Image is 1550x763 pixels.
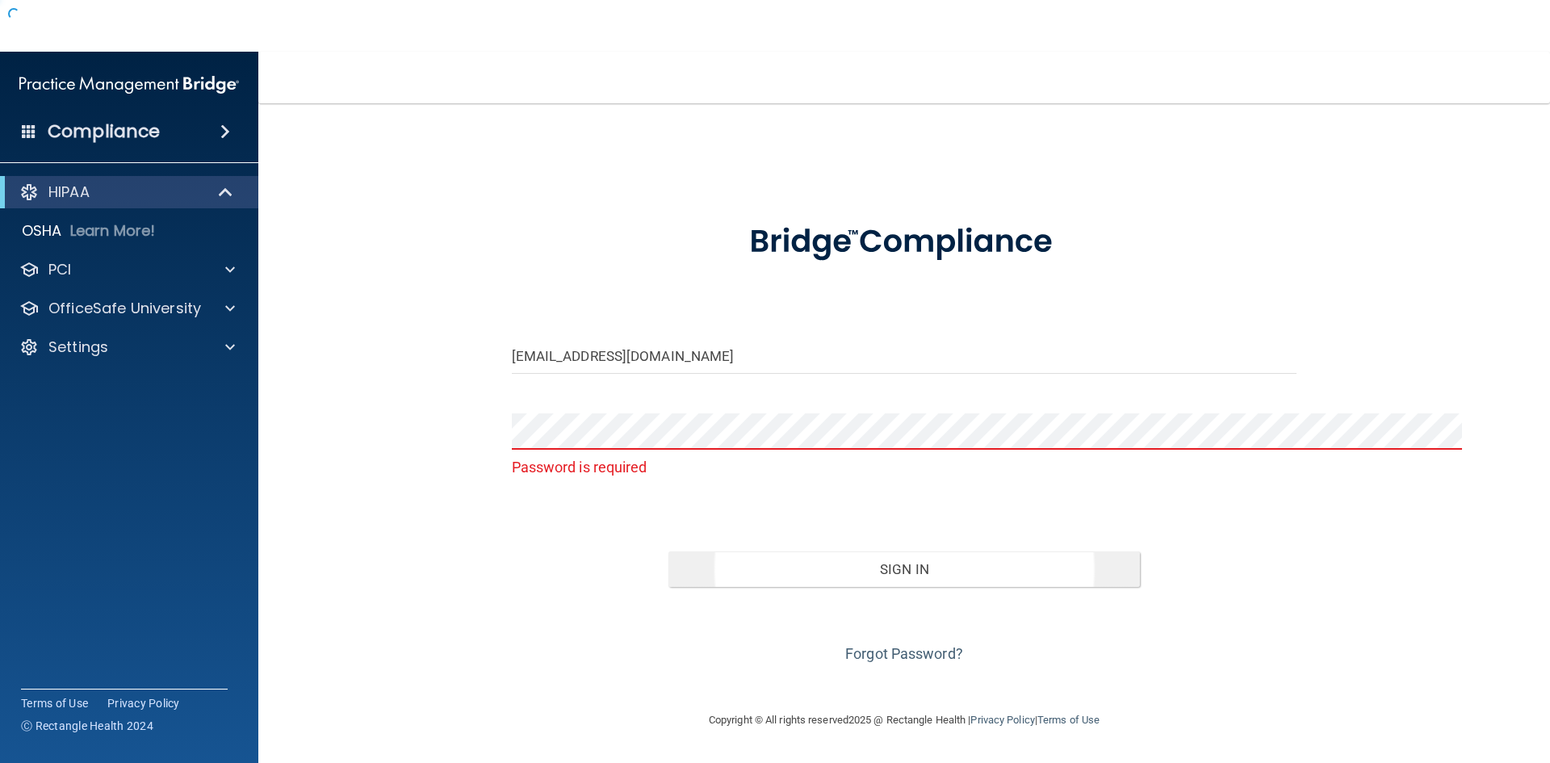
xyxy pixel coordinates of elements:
img: PMB logo [19,69,239,101]
a: OfficeSafe University [19,299,235,318]
input: Email [512,337,1297,374]
h4: Compliance [48,120,160,143]
p: Learn More! [70,221,156,241]
p: OSHA [22,221,62,241]
img: bridge_compliance_login_screen.278c3ca4.svg [716,200,1092,284]
a: Terms of Use [21,695,88,711]
a: Terms of Use [1037,714,1100,726]
a: Privacy Policy [970,714,1034,726]
a: Privacy Policy [107,695,180,711]
button: Sign In [668,551,1140,587]
p: OfficeSafe University [48,299,201,318]
div: Copyright © All rights reserved 2025 @ Rectangle Health | | [610,694,1199,746]
a: HIPAA [19,182,234,202]
a: PCI [19,260,235,279]
p: HIPAA [48,182,90,202]
p: Settings [48,337,108,357]
span: Ⓒ Rectangle Health 2024 [21,718,153,734]
p: PCI [48,260,71,279]
p: Password is required [512,454,1297,480]
a: Forgot Password? [845,645,963,662]
a: Settings [19,337,235,357]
